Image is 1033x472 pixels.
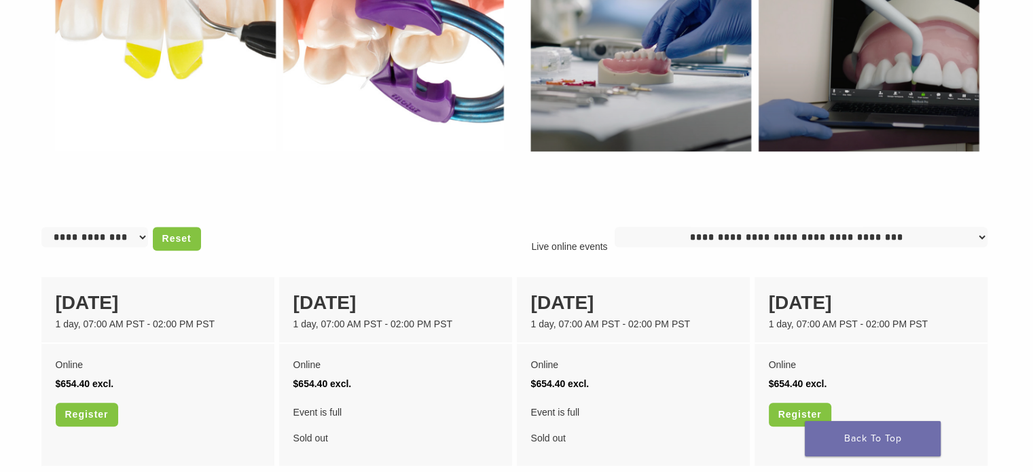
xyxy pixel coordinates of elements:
div: 1 day, 07:00 AM PST - 02:00 PM PST [293,317,498,331]
span: $654.40 [769,378,803,389]
a: Back To Top [805,421,941,456]
div: 1 day, 07:00 AM PST - 02:00 PM PST [56,317,260,331]
span: $654.40 [531,378,566,389]
span: excl. [92,378,113,389]
a: Reset [153,227,201,251]
div: Online [56,355,260,374]
div: [DATE] [769,289,973,317]
a: Register [769,403,831,426]
div: [DATE] [293,289,498,317]
div: Online [531,355,736,374]
div: Online [293,355,498,374]
div: Sold out [531,403,736,448]
span: $654.40 [56,378,90,389]
span: Event is full [293,403,498,422]
span: excl. [330,378,351,389]
div: [DATE] [56,289,260,317]
div: [DATE] [531,289,736,317]
div: Sold out [293,403,498,448]
div: 1 day, 07:00 AM PST - 02:00 PM PST [769,317,973,331]
span: Event is full [531,403,736,422]
span: excl. [568,378,589,389]
span: excl. [805,378,827,389]
p: Live online events [524,240,614,254]
span: $654.40 [293,378,328,389]
a: Register [56,403,118,426]
div: 1 day, 07:00 AM PST - 02:00 PM PST [531,317,736,331]
div: Online [769,355,973,374]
